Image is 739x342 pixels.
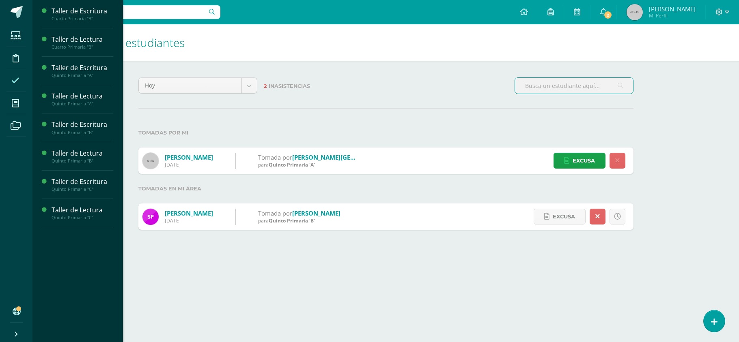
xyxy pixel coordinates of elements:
a: Excusa [534,209,586,224]
span: Tomada por [258,209,292,217]
a: Taller de EscrituraQuinto Primaria "A" [52,63,113,78]
span: Quinto Primaria 'B' [269,217,315,224]
a: Taller de EscrituraQuinto Primaria "C" [52,177,113,192]
span: [PERSON_NAME] [649,5,696,13]
div: Taller de Lectura [52,149,113,158]
div: Taller de Lectura [52,35,113,44]
label: Tomadas en mi área [138,180,633,197]
div: para [258,161,355,168]
div: Taller de Escritura [52,6,113,16]
div: Taller de Escritura [52,63,113,73]
a: Taller de LecturaCuarto Primaria "B" [52,35,113,50]
a: Hoy [139,78,257,93]
span: Excusa [553,209,575,224]
a: [PERSON_NAME][GEOGRAPHIC_DATA] [292,153,403,161]
img: 6a348cbcccaf4f75525fef6962dd8a1e.png [142,209,159,225]
a: Taller de EscrituraQuinto Primaria "B" [52,120,113,135]
label: Tomadas por mi [138,124,633,141]
div: Quinto Primaria "A" [52,101,113,107]
input: Busca un usuario... [38,5,220,19]
div: Cuarto Primaria "B" [52,16,113,21]
div: Quinto Primaria "A" [52,73,113,78]
div: [DATE] [165,161,213,168]
div: Quinto Primaria "B" [52,158,113,164]
span: Mi Perfil [649,12,696,19]
div: Quinto Primaria "C" [52,215,113,220]
span: Hoy [145,78,235,93]
a: Taller de LecturaQuinto Primaria "C" [52,205,113,220]
div: Quinto Primaria "B" [52,130,113,135]
a: [PERSON_NAME] [165,153,213,161]
div: Taller de Lectura [52,92,113,101]
div: Taller de Escritura [52,177,113,186]
a: [PERSON_NAME] [292,209,340,217]
a: Excusa [554,153,605,169]
span: Excusa [573,153,595,168]
div: para [258,217,340,224]
span: Tomada por [258,153,292,161]
a: Taller de LecturaQuinto Primaria "B" [52,149,113,164]
div: Taller de Lectura [52,205,113,215]
a: [PERSON_NAME] [165,209,213,217]
input: Busca un estudiante aquí... [515,78,633,94]
span: 2 [603,11,612,19]
div: Taller de Escritura [52,120,113,129]
a: Taller de EscrituraCuarto Primaria "B" [52,6,113,21]
div: Cuarto Primaria "B" [52,44,113,50]
span: 2 [264,83,267,89]
img: 60x60 [142,153,159,169]
span: Inasistencias [269,83,310,89]
div: [DATE] [165,217,213,224]
div: Quinto Primaria "C" [52,186,113,192]
span: Quinto Primaria 'A' [269,161,315,168]
img: 45x45 [627,4,643,20]
a: Taller de LecturaQuinto Primaria "A" [52,92,113,107]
